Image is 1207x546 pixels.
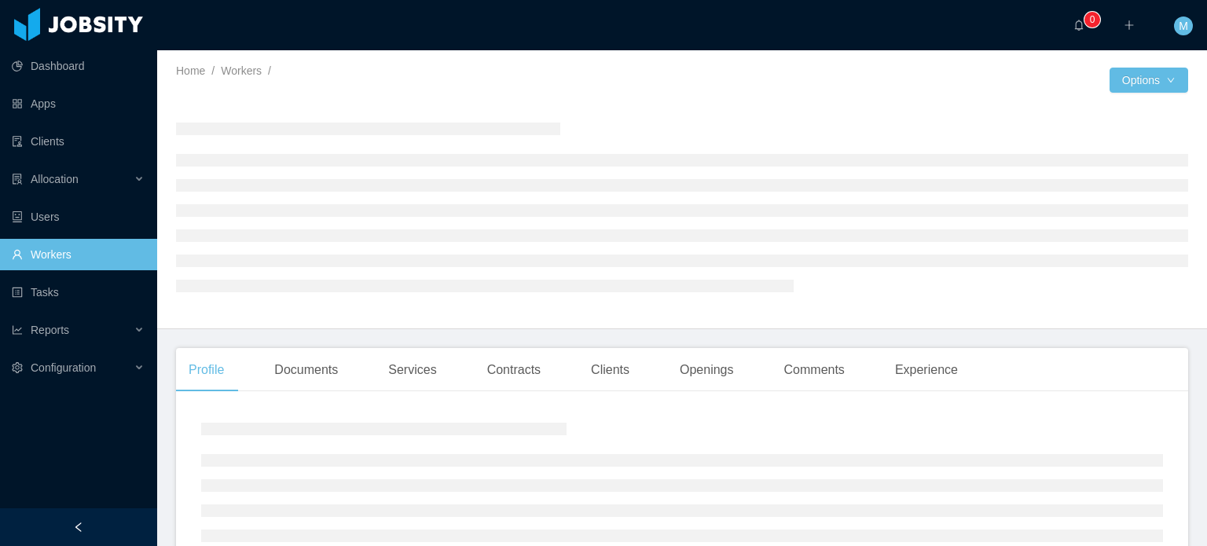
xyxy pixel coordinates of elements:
span: Configuration [31,361,96,374]
sup: 0 [1084,12,1100,27]
div: Documents [262,348,350,392]
span: Allocation [31,173,79,185]
span: M [1179,16,1188,35]
a: icon: pie-chartDashboard [12,50,145,82]
a: icon: robotUsers [12,201,145,233]
a: icon: appstoreApps [12,88,145,119]
div: Openings [667,348,747,392]
button: Optionsicon: down [1110,68,1188,93]
div: Clients [578,348,642,392]
div: Contracts [475,348,553,392]
a: Home [176,64,205,77]
span: / [211,64,215,77]
div: Services [376,348,449,392]
a: icon: userWorkers [12,239,145,270]
div: Profile [176,348,237,392]
a: icon: profileTasks [12,277,145,308]
i: icon: plus [1124,20,1135,31]
i: icon: solution [12,174,23,185]
i: icon: bell [1073,20,1084,31]
i: icon: line-chart [12,324,23,335]
span: Reports [31,324,69,336]
a: icon: auditClients [12,126,145,157]
div: Comments [772,348,857,392]
a: Workers [221,64,262,77]
span: / [268,64,271,77]
div: Experience [882,348,970,392]
i: icon: setting [12,362,23,373]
